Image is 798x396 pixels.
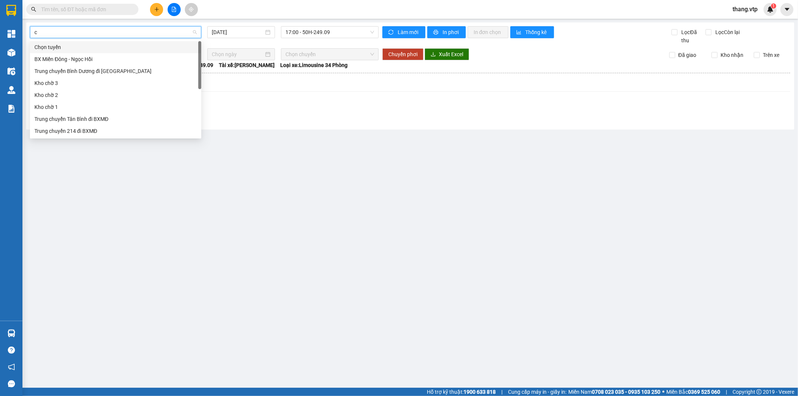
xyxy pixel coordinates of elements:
[30,65,201,77] div: Trung chuyển Bình Dương đi BXMĐ
[425,48,469,60] button: downloadXuất Excel
[501,388,502,396] span: |
[760,51,782,59] span: Trên xe
[7,30,15,38] img: dashboard-icon
[7,67,15,75] img: warehouse-icon
[185,3,198,16] button: aim
[780,3,794,16] button: caret-down
[41,5,129,13] input: Tìm tên, số ĐT hoặc mã đơn
[34,103,197,111] div: Kho chờ 1
[464,389,496,395] strong: 1900 633 818
[30,53,201,65] div: BX Miền Đông - Ngọc Hồi
[756,389,762,395] span: copyright
[34,55,197,63] div: BX Miền Đông - Ngọc Hồi
[150,3,163,16] button: plus
[8,380,15,387] span: message
[219,61,275,69] span: Tài xế: [PERSON_NAME]
[34,115,197,123] div: Trung chuyển Tân Bình đi BXMĐ
[592,389,660,395] strong: 0708 023 035 - 0935 103 250
[468,26,508,38] button: In đơn chọn
[767,6,774,13] img: icon-new-feature
[34,91,197,99] div: Kho chờ 2
[510,26,554,38] button: bar-chartThống kê
[388,30,395,36] span: sync
[154,7,159,12] span: plus
[718,51,746,59] span: Kho nhận
[382,48,424,60] button: Chuyển phơi
[8,347,15,354] span: question-circle
[285,49,374,60] span: Chọn chuyến
[8,363,15,371] span: notification
[34,127,197,135] div: Trung chuyển 214 đi BXMĐ
[6,5,16,16] img: logo-vxr
[30,101,201,113] div: Kho chờ 1
[662,390,664,393] span: ⚪️
[784,6,791,13] span: caret-down
[443,28,460,36] span: In phơi
[713,28,741,36] span: Lọc Còn lại
[7,329,15,337] img: warehouse-icon
[508,388,566,396] span: Cung cấp máy in - giấy in:
[688,389,720,395] strong: 0369 525 060
[526,28,548,36] span: Thống kê
[568,388,660,396] span: Miền Nam
[34,43,197,51] div: Chọn tuyến
[771,3,776,9] sup: 1
[7,49,15,57] img: warehouse-icon
[212,50,264,58] input: Chọn ngày
[30,89,201,101] div: Kho chờ 2
[285,27,374,38] span: 17:00 - 50H-249.09
[427,26,466,38] button: printerIn phơi
[30,125,201,137] div: Trung chuyển 214 đi BXMĐ
[31,7,36,12] span: search
[427,388,496,396] span: Hỗ trợ kỹ thuật:
[30,113,201,125] div: Trung chuyển Tân Bình đi BXMĐ
[30,77,201,89] div: Kho chờ 3
[772,3,775,9] span: 1
[7,105,15,113] img: solution-icon
[189,7,194,12] span: aim
[30,41,201,53] div: Chọn tuyến
[212,28,264,36] input: 14/09/2025
[516,30,523,36] span: bar-chart
[675,51,699,59] span: Đã giao
[679,28,706,45] span: Lọc Đã thu
[727,4,764,14] span: thang.vtp
[34,67,197,75] div: Trung chuyển Bình Dương đi [GEOGRAPHIC_DATA]
[280,61,348,69] span: Loại xe: Limousine 34 Phòng
[171,7,177,12] span: file-add
[398,28,419,36] span: Làm mới
[382,26,425,38] button: syncLàm mới
[7,86,15,94] img: warehouse-icon
[34,79,197,87] div: Kho chờ 3
[666,388,720,396] span: Miền Bắc
[168,3,181,16] button: file-add
[433,30,440,36] span: printer
[726,388,727,396] span: |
